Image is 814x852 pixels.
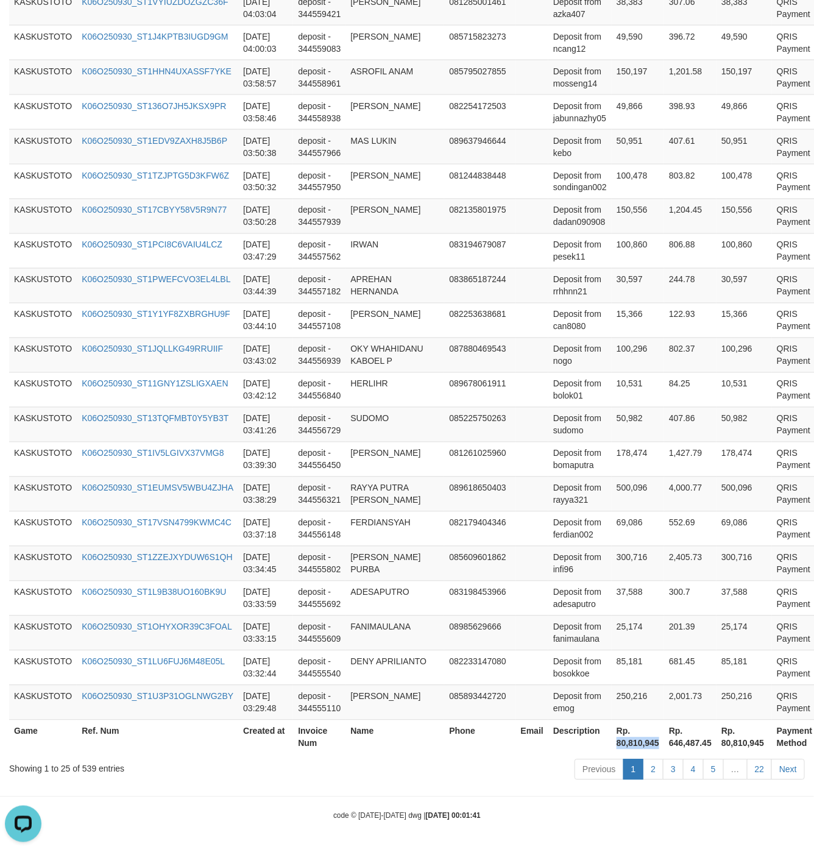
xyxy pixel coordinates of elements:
td: 2,405.73 [664,546,717,581]
td: 083194679087 [444,233,515,268]
td: KASKUSTOTO [9,303,77,338]
td: Deposit from ncang12 [548,25,612,60]
td: [PERSON_NAME] [345,94,444,129]
td: [DATE] 03:42:12 [238,372,293,407]
td: [DATE] 03:33:15 [238,616,293,650]
a: K06O250930_ST1L9B38UO160BK9U [82,588,226,597]
td: deposit - 344555802 [293,546,345,581]
td: 089618650403 [444,477,515,511]
td: Deposit from infi96 [548,546,612,581]
td: Deposit from bosokkoe [548,650,612,685]
a: K06O250930_ST136O7JH5JKSX9PR [82,101,226,111]
td: 085715823273 [444,25,515,60]
td: 082135801975 [444,199,515,233]
td: [DATE] 03:50:28 [238,199,293,233]
a: … [723,759,748,780]
td: deposit - 344557966 [293,129,345,164]
td: 1,427.79 [664,442,717,477]
td: 30,597 [612,268,664,303]
td: Deposit from dadan090908 [548,199,612,233]
td: deposit - 344555110 [293,685,345,720]
td: HERLIHR [345,372,444,407]
td: [PERSON_NAME] [345,303,444,338]
td: 122.93 [664,303,717,338]
th: Email [516,720,548,754]
td: KASKUSTOTO [9,372,77,407]
td: 244.78 [664,268,717,303]
td: MAS LUKIN [345,129,444,164]
td: 396.72 [664,25,717,60]
td: 150,556 [717,199,772,233]
td: 100,296 [612,338,664,372]
a: 2 [643,759,664,780]
a: 1 [623,759,644,780]
td: 552.69 [664,511,717,546]
td: deposit - 344558938 [293,94,345,129]
td: [PERSON_NAME] [345,442,444,477]
a: K06O250930_ST1EUMSV5WBU4ZJHA [82,483,233,493]
td: [DATE] 03:41:26 [238,407,293,442]
td: Deposit from mosseng14 [548,60,612,94]
td: KASKUSTOTO [9,199,77,233]
td: Deposit from bolok01 [548,372,612,407]
td: deposit - 344556729 [293,407,345,442]
td: 50,982 [717,407,772,442]
td: 802.37 [664,338,717,372]
td: KASKUSTOTO [9,581,77,616]
a: K06O250930_ST1PWEFCVO3EL4LBL [82,275,230,285]
td: [DATE] 03:58:57 [238,60,293,94]
a: K06O250930_ST17CBYY58V5R9N77 [82,205,227,215]
td: KASKUSTOTO [9,338,77,372]
a: K06O250930_ST1U3P31OGLNWG2BY [82,692,233,701]
td: [DATE] 03:39:30 [238,442,293,477]
td: 178,474 [612,442,664,477]
td: 100,860 [612,233,664,268]
td: IRWAN [345,233,444,268]
td: KASKUSTOTO [9,233,77,268]
th: Description [548,720,612,754]
a: K06O250930_ST1Y1YF8ZXBRGHU9F [82,310,230,319]
td: 100,478 [612,164,664,199]
td: [DATE] 03:44:39 [238,268,293,303]
td: Deposit from adesaputro [548,581,612,616]
td: 201.39 [664,616,717,650]
a: K06O250930_ST1J4KPTB3IUGD9GM [82,32,228,41]
td: 49,590 [612,25,664,60]
td: 69,086 [612,511,664,546]
td: 300,716 [717,546,772,581]
td: RAYYA PUTRA [PERSON_NAME] [345,477,444,511]
td: [DATE] 03:50:32 [238,164,293,199]
td: deposit - 344559083 [293,25,345,60]
td: deposit - 344555609 [293,616,345,650]
td: 25,174 [717,616,772,650]
td: 1,201.58 [664,60,717,94]
td: KASKUSTOTO [9,129,77,164]
td: 083865187244 [444,268,515,303]
td: deposit - 344556939 [293,338,345,372]
td: Deposit from pesek11 [548,233,612,268]
td: KASKUSTOTO [9,616,77,650]
td: Deposit from sondingan002 [548,164,612,199]
td: Deposit from kebo [548,129,612,164]
td: 178,474 [717,442,772,477]
td: KASKUSTOTO [9,650,77,685]
td: deposit - 344556840 [293,372,345,407]
td: Deposit from jabunnazhy05 [548,94,612,129]
td: DENY APRILIANTO [345,650,444,685]
td: 500,096 [717,477,772,511]
a: K06O250930_ST1IV5LGIVX37VMG8 [82,449,224,458]
td: 398.93 [664,94,717,129]
td: [DATE] 03:47:29 [238,233,293,268]
td: [DATE] 03:37:18 [238,511,293,546]
td: 49,590 [717,25,772,60]
td: KASKUSTOTO [9,685,77,720]
td: Deposit from rayya321 [548,477,612,511]
td: 15,366 [612,303,664,338]
td: Deposit from sudomo [548,407,612,442]
td: 37,588 [717,581,772,616]
a: K06O250930_ST1LU6FUJ6M48E05L [82,657,225,667]
td: Deposit from rrhhnn21 [548,268,612,303]
td: [DATE] 03:29:48 [238,685,293,720]
td: 50,951 [717,129,772,164]
th: Game [9,720,77,754]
